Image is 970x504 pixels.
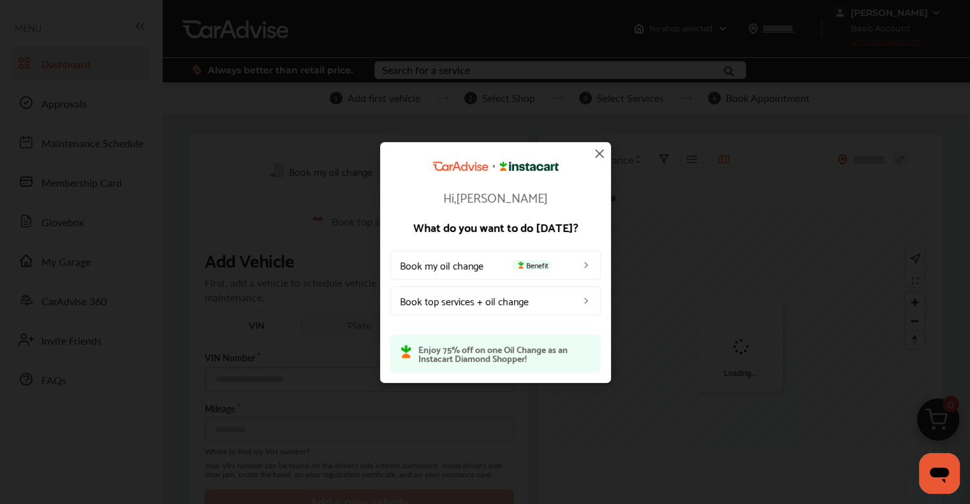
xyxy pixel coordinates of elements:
[919,453,960,494] iframe: Button to launch messaging window
[390,285,601,315] a: Book top services + oil change
[390,250,601,279] a: Book my oil changeBenefit
[432,161,559,171] img: CarAdvise Instacart Logo
[418,344,591,362] p: Enjoy 75% off on one Oil Change as an Instacart Diamond Shopper!
[400,344,412,358] img: instacart-icon.73bd83c2.svg
[581,295,591,305] img: left_arrow_icon.0f472efe.svg
[592,146,607,161] img: close-icon.a004319c.svg
[512,259,552,270] span: Benefit
[581,259,591,270] img: left_arrow_icon.0f472efe.svg
[390,220,601,232] p: What do you want to do [DATE]?
[390,190,601,203] p: Hi, [PERSON_NAME]
[516,261,526,268] img: instacart-icon.73bd83c2.svg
